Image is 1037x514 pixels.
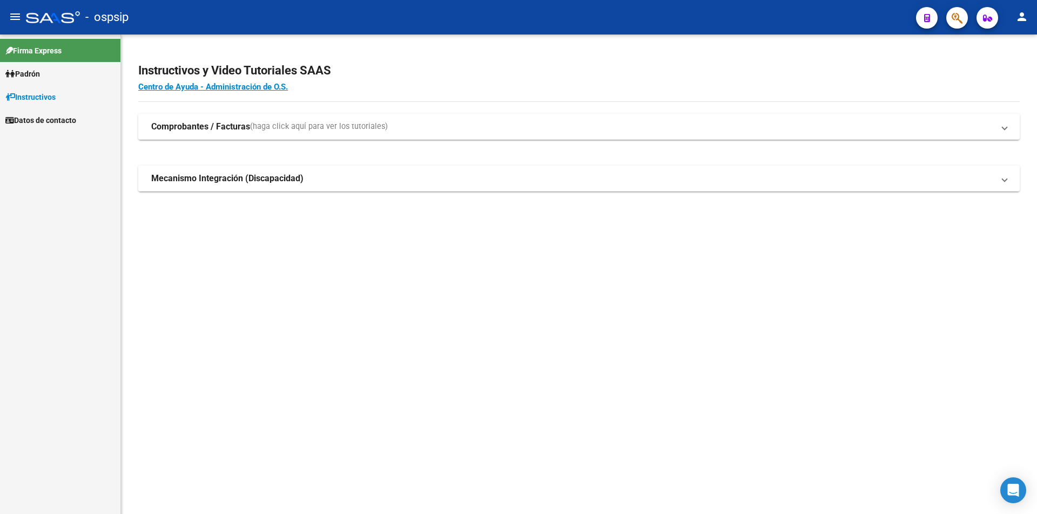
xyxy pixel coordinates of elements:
mat-expansion-panel-header: Mecanismo Integración (Discapacidad) [138,166,1020,191]
mat-expansion-panel-header: Comprobantes / Facturas(haga click aquí para ver los tutoriales) [138,114,1020,140]
strong: Comprobantes / Facturas [151,121,250,133]
span: - ospsip [85,5,129,29]
mat-icon: person [1015,10,1028,23]
a: Centro de Ayuda - Administración de O.S. [138,82,288,92]
span: Firma Express [5,45,62,57]
span: (haga click aquí para ver los tutoriales) [250,121,388,133]
span: Padrón [5,68,40,80]
h2: Instructivos y Video Tutoriales SAAS [138,60,1020,81]
strong: Mecanismo Integración (Discapacidad) [151,173,304,184]
span: Datos de contacto [5,114,76,126]
div: Open Intercom Messenger [1000,477,1026,503]
mat-icon: menu [9,10,22,23]
span: Instructivos [5,91,56,103]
